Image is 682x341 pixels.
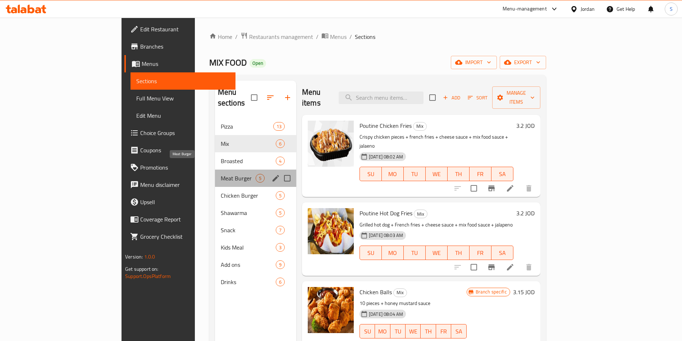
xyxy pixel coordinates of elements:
[339,91,424,104] input: search
[256,174,265,183] div: items
[131,90,235,107] a: Full Menu View
[276,261,284,268] span: 9
[440,92,463,103] button: Add
[215,239,296,256] div: Kids Meal3
[513,287,535,297] h6: 3.15 JOD
[125,252,143,261] span: Version:
[221,208,276,217] span: Shawarma
[276,140,284,147] span: 6
[407,169,423,179] span: TU
[414,210,427,218] div: Mix
[506,263,514,272] a: Edit menu item
[360,167,382,181] button: SU
[221,243,276,252] div: Kids Meal
[221,157,276,165] span: Broasted
[393,288,407,297] div: Mix
[414,210,427,218] span: Mix
[450,248,467,258] span: TH
[221,139,276,148] div: Mix
[124,124,235,142] a: Choice Groups
[276,192,284,199] span: 5
[140,232,230,241] span: Grocery Checklist
[273,122,285,131] div: items
[140,180,230,189] span: Menu disclaimer
[209,32,546,41] nav: breadcrumb
[454,326,463,337] span: SA
[124,38,235,55] a: Branches
[215,273,296,291] div: Drinks6
[131,107,235,124] a: Edit Menu
[498,89,535,107] span: Manage items
[470,246,491,260] button: FR
[360,287,392,297] span: Chicken Balls
[355,32,375,41] span: Sections
[404,167,426,181] button: TU
[413,122,427,131] div: Mix
[125,272,171,281] a: Support.OpsPlatform
[247,90,262,105] span: Select all sections
[316,32,319,41] li: /
[221,278,276,286] span: Drinks
[136,77,230,85] span: Sections
[404,246,426,260] button: TU
[670,5,673,13] span: S
[360,220,513,229] p: Grilled hot dog + French fries + cheese sauce + mix food sauce + jalapeno
[221,226,276,234] span: Snack
[144,252,155,261] span: 1.0.0
[407,248,423,258] span: TU
[378,326,387,337] span: MO
[505,58,540,67] span: export
[276,191,285,200] div: items
[375,324,390,338] button: MO
[276,244,284,251] span: 3
[124,176,235,193] a: Menu disclaimer
[140,163,230,172] span: Promotions
[494,169,511,179] span: SA
[366,153,406,160] span: [DATE] 08:02 AM
[221,174,256,183] span: Meat Burger
[270,173,281,184] button: edit
[124,159,235,176] a: Promotions
[426,167,448,181] button: WE
[516,208,535,218] h6: 3.2 JOD
[426,246,448,260] button: WE
[136,94,230,103] span: Full Menu View
[125,264,158,274] span: Get support on:
[457,58,491,67] span: import
[424,326,433,337] span: TH
[425,90,440,105] span: Select section
[250,60,266,66] span: Open
[440,92,463,103] span: Add item
[276,139,285,148] div: items
[366,232,406,239] span: [DATE] 08:03 AM
[520,180,537,197] button: delete
[276,157,285,165] div: items
[215,135,296,152] div: Mix6
[516,121,535,131] h6: 3.2 JOD
[124,21,235,38] a: Edit Restaurant
[330,32,347,41] span: Menus
[360,120,412,131] span: Poutine Chicken Fries
[429,169,445,179] span: WE
[215,187,296,204] div: Chicken Burger5
[274,123,284,130] span: 13
[473,288,510,295] span: Branch specific
[209,54,247,71] span: MIX FOOD
[215,256,296,273] div: Add ons9
[366,311,406,318] span: [DATE] 08:04 AM
[124,142,235,159] a: Coupons
[250,59,266,68] div: Open
[276,210,284,216] span: 5
[221,260,276,269] span: Add ons
[140,146,230,154] span: Coupons
[450,169,467,179] span: TH
[363,169,379,179] span: SU
[500,56,546,69] button: export
[276,279,284,286] span: 6
[382,246,404,260] button: MO
[140,25,230,33] span: Edit Restaurant
[215,115,296,293] nav: Menu sections
[308,287,354,333] img: Chicken Balls
[140,129,230,137] span: Choice Groups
